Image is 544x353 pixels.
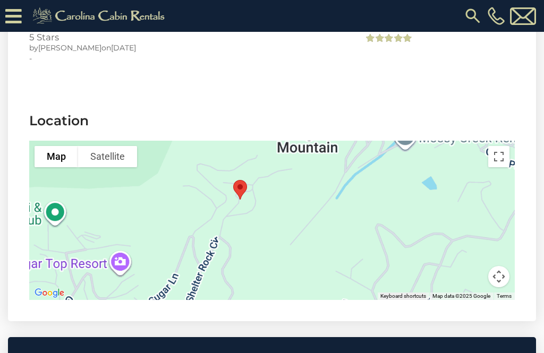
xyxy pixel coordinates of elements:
span: [DATE] [111,43,136,53]
div: Skyleaf on Sugar [229,176,251,204]
span: Map data ©2025 Google [432,293,490,299]
button: Toggle fullscreen view [488,146,509,167]
button: Show satellite imagery [78,146,137,167]
div: - [29,53,347,64]
img: search-regular.svg [463,6,482,25]
img: Khaki-logo.png [27,5,174,27]
span: [PERSON_NAME] [38,43,101,53]
img: Google [32,286,67,300]
button: Show street map [35,146,78,167]
button: Keyboard shortcuts [380,292,426,300]
a: Terms (opens in new tab) [497,293,512,299]
a: [PHONE_NUMBER] [485,7,507,25]
a: Open this area in Google Maps (opens a new window) [32,286,67,300]
button: Map camera controls [488,266,509,287]
h3: Location [29,111,515,130]
div: by on [29,42,347,53]
h3: 5 Stars [29,32,347,42]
